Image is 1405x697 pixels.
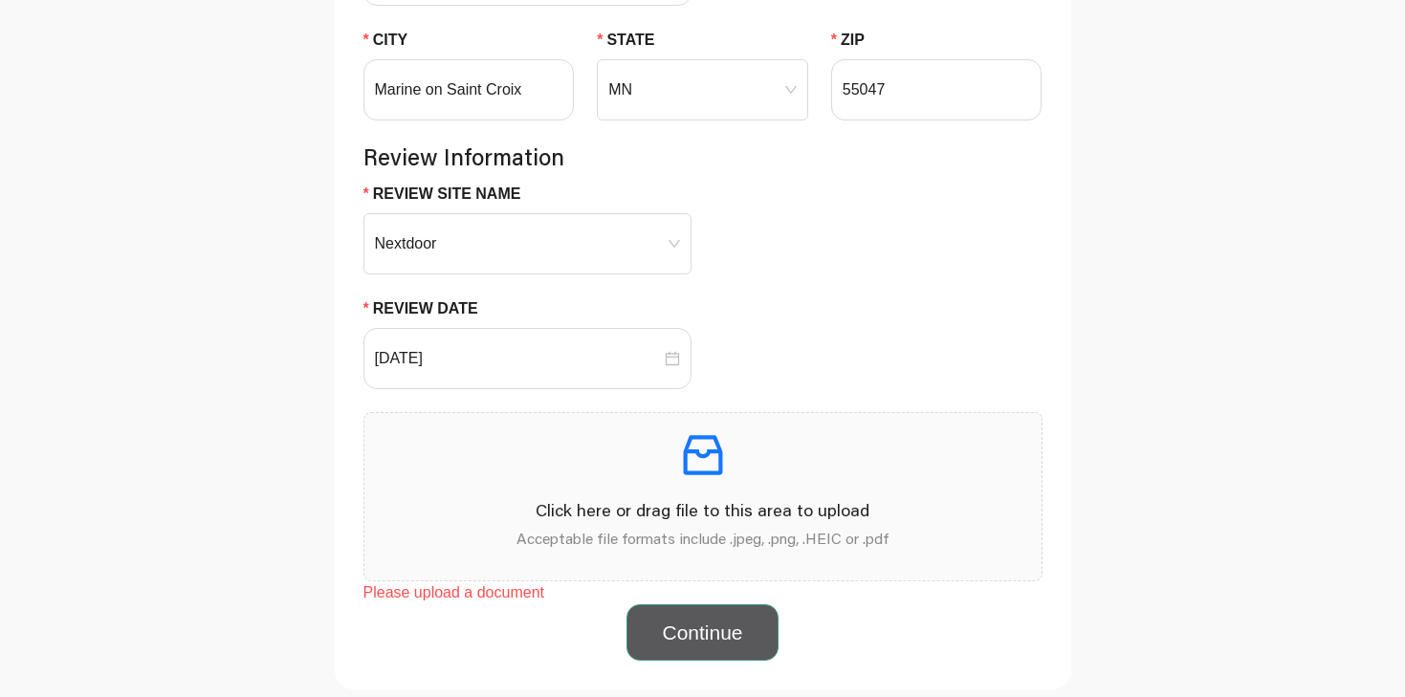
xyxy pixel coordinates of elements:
[597,29,670,52] label: State
[831,29,879,52] label: Zip
[363,143,1043,171] h4: Review Information
[380,497,1026,523] p: Click here or drag file to this area to upload
[363,29,423,52] label: City
[375,347,661,370] input: Review Date
[363,59,575,120] input: City
[626,604,778,662] button: Continue
[363,183,536,206] label: Review Site Name
[608,76,797,104] span: MN
[375,229,680,258] span: Nextdoor
[380,527,1026,550] p: Acceptable file formats include .jpeg, .png, .HEIC or .pdf
[676,428,730,482] span: inbox
[363,581,1043,604] div: Please upload a document
[364,413,1042,580] span: inboxClick here or drag file to this area to uploadAcceptable file formats include .jpeg, .png, ....
[831,59,1043,120] input: Zip
[363,297,494,320] label: Review Date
